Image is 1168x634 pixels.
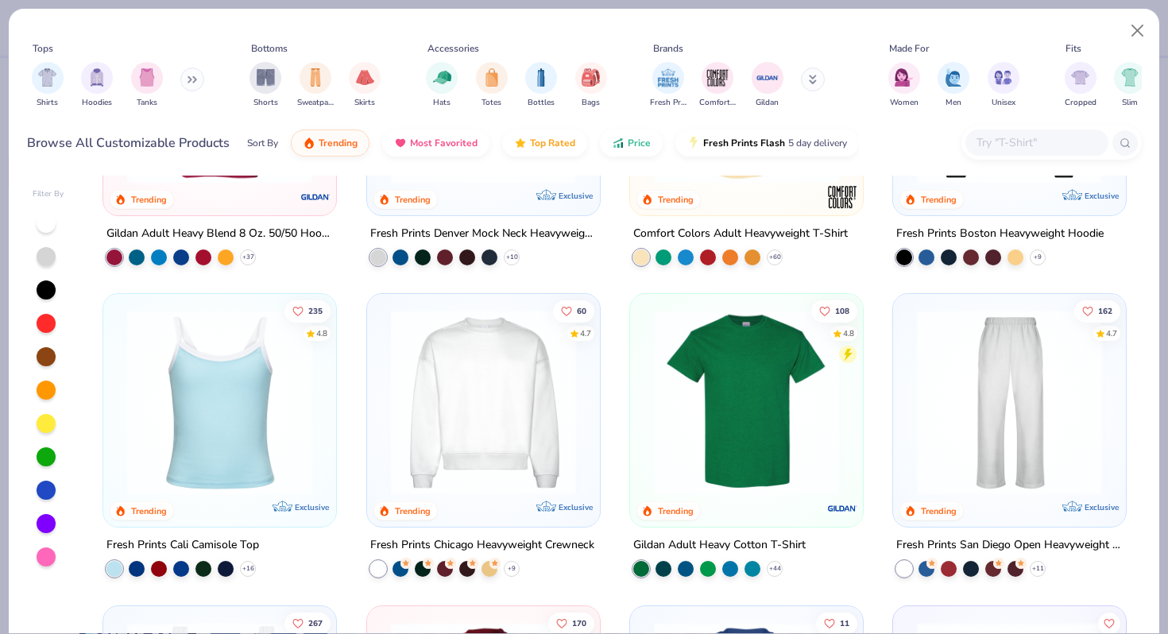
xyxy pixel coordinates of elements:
img: Totes Image [483,68,501,87]
img: 1358499d-a160-429c-9f1e-ad7a3dc244c9 [383,310,584,495]
button: Price [600,130,663,157]
img: most_fav.gif [394,137,407,149]
span: Slim [1122,97,1138,109]
div: Fresh Prints San Diego Open Heavyweight Sweatpants [896,535,1123,555]
button: Like [1098,612,1120,634]
button: filter button [349,62,381,109]
button: filter button [988,62,1019,109]
img: Women Image [895,68,913,87]
button: Most Favorited [382,130,489,157]
div: Bottoms [251,41,288,56]
div: filter for Skirts [349,62,381,109]
div: 4.8 [843,328,854,340]
span: Men [946,97,961,109]
span: + 37 [242,253,254,262]
span: Bottles [528,97,555,109]
span: 5 day delivery [788,134,847,153]
div: Fresh Prints Denver Mock Neck Heavyweight Sweatshirt [370,224,597,244]
span: Comfort Colors [699,97,736,109]
button: Fresh Prints Flash5 day delivery [675,130,859,157]
span: 108 [835,307,849,315]
img: flash.gif [687,137,700,149]
span: 170 [571,619,586,627]
span: Sweatpants [297,97,334,109]
div: 4.7 [1106,328,1117,340]
div: Gildan Adult Heavy Blend 8 Oz. 50/50 Hooded Sweatshirt [106,224,333,244]
div: 4.7 [579,328,590,340]
button: filter button [575,62,607,109]
img: Fresh Prints Image [656,66,680,90]
div: Gildan Adult Heavy Cotton T-Shirt [633,535,806,555]
button: filter button [938,62,969,109]
img: df5250ff-6f61-4206-a12c-24931b20f13c [909,310,1110,495]
div: Brands [653,41,683,56]
span: + 44 [768,564,780,574]
button: Like [284,612,331,634]
div: filter for Bottles [525,62,557,109]
span: + 9 [1034,253,1042,262]
img: 9145e166-e82d-49ae-94f7-186c20e691c9 [584,310,785,495]
span: Totes [482,97,501,109]
span: Trending [319,137,358,149]
button: filter button [1065,62,1096,109]
img: Shorts Image [257,68,275,87]
span: Fresh Prints [650,97,686,109]
img: Cropped Image [1071,68,1089,87]
div: 4.8 [316,328,327,340]
button: filter button [131,62,163,109]
button: filter button [752,62,783,109]
button: filter button [525,62,557,109]
button: filter button [32,62,64,109]
button: Like [816,612,857,634]
button: filter button [476,62,508,109]
input: Try "T-Shirt" [975,133,1097,152]
div: Fits [1066,41,1081,56]
div: filter for Slim [1114,62,1146,109]
div: filter for Fresh Prints [650,62,686,109]
span: 60 [576,307,586,315]
img: Hats Image [433,68,451,87]
img: Comfort Colors Image [706,66,729,90]
div: Browse All Customizable Products [27,133,230,153]
span: Price [628,137,651,149]
span: + 9 [508,564,516,574]
span: + 60 [768,253,780,262]
span: Cropped [1065,97,1096,109]
div: filter for Cropped [1065,62,1096,109]
span: Skirts [354,97,375,109]
button: filter button [888,62,920,109]
button: Top Rated [502,130,587,157]
span: Exclusive [559,502,593,512]
button: filter button [297,62,334,109]
span: Gildan [756,97,779,109]
div: Accessories [427,41,479,56]
div: filter for Men [938,62,969,109]
span: Bags [582,97,600,109]
img: trending.gif [303,137,315,149]
span: Tanks [137,97,157,109]
div: filter for Gildan [752,62,783,109]
span: Shorts [253,97,278,109]
div: filter for Shirts [32,62,64,109]
button: Like [552,300,594,323]
div: filter for Totes [476,62,508,109]
div: filter for Bags [575,62,607,109]
div: Made For [889,41,929,56]
div: Sort By [247,136,278,150]
button: filter button [249,62,281,109]
button: filter button [650,62,686,109]
span: Most Favorited [410,137,478,149]
button: Like [284,300,331,323]
button: filter button [426,62,458,109]
span: Fresh Prints Flash [703,137,785,149]
img: db319196-8705-402d-8b46-62aaa07ed94f [646,310,847,495]
div: filter for Shorts [249,62,281,109]
span: Exclusive [296,502,330,512]
button: Close [1123,16,1153,46]
img: Sweatpants Image [307,68,324,87]
img: c7959168-479a-4259-8c5e-120e54807d6b [847,310,1048,495]
img: Bags Image [582,68,599,87]
span: Hats [433,97,451,109]
span: + 11 [1032,564,1044,574]
img: TopRated.gif [514,137,527,149]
